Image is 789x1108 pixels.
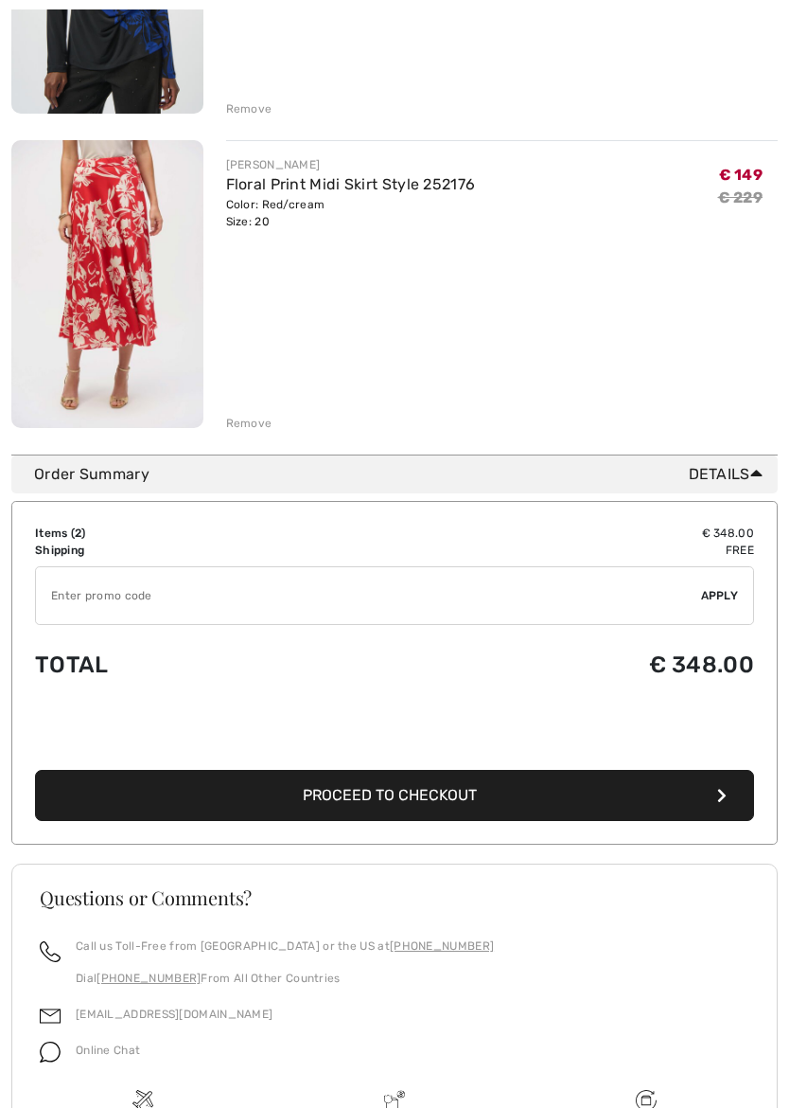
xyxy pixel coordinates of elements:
td: Free [330,542,754,559]
td: Shipping [35,542,330,559]
span: 2 [75,527,81,540]
a: [PHONE_NUMBER] [390,939,494,953]
img: call [40,941,61,962]
a: [EMAIL_ADDRESS][DOMAIN_NAME] [76,1008,272,1021]
s: € 229 [718,188,763,206]
img: chat [40,1042,61,1063]
p: Call us Toll-Free from [GEOGRAPHIC_DATA] or the US at [76,938,494,955]
img: Floral Print Midi Skirt Style 252176 [11,140,203,427]
td: Total [35,633,330,697]
td: Items ( ) [35,525,330,542]
td: € 348.00 [330,525,754,542]
span: Apply [701,587,739,604]
div: Order Summary [34,463,770,486]
h3: Questions or Comments? [40,888,749,907]
div: Remove [226,415,272,432]
div: Remove [226,100,272,117]
span: Online Chat [76,1044,140,1057]
button: Proceed to Checkout [35,770,754,821]
a: [PHONE_NUMBER] [96,972,201,985]
a: Floral Print Midi Skirt Style 252176 [226,175,476,193]
input: Promo code [36,567,701,624]
span: Proceed to Checkout [303,786,477,804]
td: € 348.00 [330,633,754,697]
p: Dial From All Other Countries [76,970,494,987]
span: Details [689,463,770,486]
img: email [40,1006,61,1027]
div: Color: Red/cream Size: 20 [226,196,476,230]
iframe: PayPal [35,711,754,763]
div: [PERSON_NAME] [226,156,476,173]
span: € 149 [719,166,763,184]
